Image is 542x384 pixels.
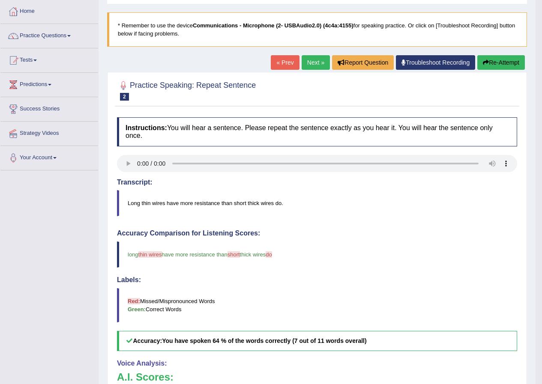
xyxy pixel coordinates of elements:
span: 2 [120,93,129,101]
a: Strategy Videos [0,122,98,143]
span: short [228,251,240,258]
blockquote: Long thin wires have more resistance than short thick wires do. [117,190,517,216]
h5: Accuracy: [117,331,517,351]
b: A.I. Scores: [117,371,174,383]
button: Re-Attempt [477,55,525,70]
span: do [266,251,272,258]
h4: You will hear a sentence. Please repeat the sentence exactly as you hear it. You will hear the se... [117,117,517,146]
blockquote: * Remember to use the device for speaking practice. Or click on [Troubleshoot Recording] button b... [107,12,527,47]
b: You have spoken 64 % of the words correctly (7 out of 11 words overall) [162,337,366,344]
h2: Practice Speaking: Repeat Sentence [117,79,256,101]
a: Next » [302,55,330,70]
h4: Accuracy Comparison for Listening Scores: [117,229,517,237]
blockquote: Missed/Mispronounced Words Correct Words [117,288,517,322]
a: Troubleshoot Recording [396,55,475,70]
a: Practice Questions [0,24,98,45]
a: Success Stories [0,97,98,119]
a: « Prev [271,55,299,70]
a: Predictions [0,73,98,94]
b: Green: [128,306,146,313]
h4: Transcript: [117,179,517,186]
span: thick wires [240,251,266,258]
span: have more resistance than [162,251,228,258]
span: thin wires [138,251,162,258]
b: Communications - Microphone (2- USBAudio2.0) (4c4a:4155) [193,22,353,29]
b: Red: [128,298,140,304]
button: Report Question [332,55,394,70]
a: Tests [0,48,98,70]
span: long [128,251,138,258]
h4: Labels: [117,276,517,284]
b: Instructions: [126,124,167,131]
a: Your Account [0,146,98,167]
h4: Voice Analysis: [117,360,517,367]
